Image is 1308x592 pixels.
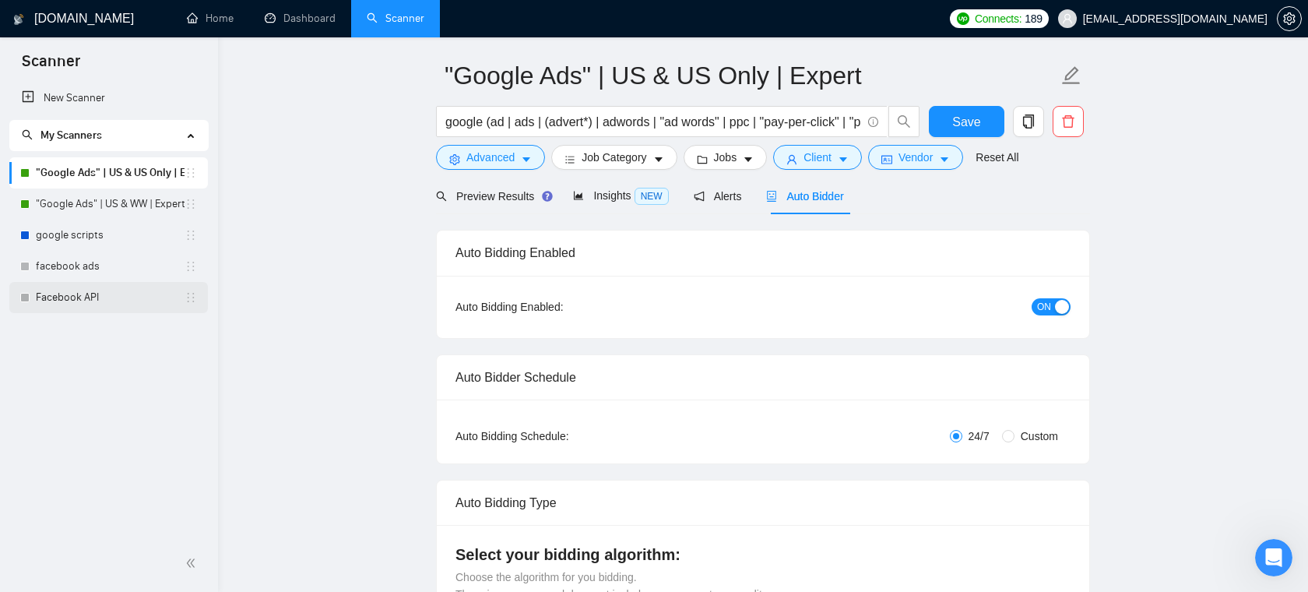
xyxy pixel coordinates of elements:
[743,153,754,165] span: caret-down
[694,190,742,203] span: Alerts
[635,188,669,205] span: NEW
[9,220,208,251] li: google scripts
[653,153,664,165] span: caret-down
[551,145,677,170] button: barsJob Categorycaret-down
[929,106,1004,137] button: Save
[445,56,1058,95] input: Scanner name...
[540,189,554,203] div: Tooltip anchor
[1013,106,1044,137] button: copy
[436,145,545,170] button: settingAdvancedcaret-down
[564,153,575,165] span: bars
[9,189,208,220] li: "Google Ads" | US & WW | Expert
[185,555,201,571] span: double-left
[13,7,24,32] img: logo
[10,6,40,36] button: go back
[436,191,447,202] span: search
[684,145,768,170] button: folderJobscaret-down
[1277,12,1302,25] a: setting
[22,83,195,114] a: New Scanner
[455,481,1071,525] div: Auto Bidding Type
[288,431,329,462] span: smiley reaction
[766,190,843,203] span: Auto Bidder
[868,145,963,170] button: idcardVendorcaret-down
[36,189,185,220] a: "Google Ads" | US & WW | Expert
[185,167,197,179] span: holder
[36,157,185,189] a: "Google Ads" | US & US Only | Expert
[367,12,424,25] a: searchScanner
[881,153,892,165] span: idcard
[1053,115,1083,129] span: delete
[868,117,878,127] span: info-circle
[898,149,933,166] span: Vendor
[206,481,330,494] a: Open in help center
[952,112,980,132] span: Save
[9,83,208,114] li: New Scanner
[9,282,208,313] li: Facebook API
[773,145,862,170] button: userClientcaret-down
[1025,10,1042,27] span: 189
[207,431,248,462] span: disappointed reaction
[1062,13,1073,24] span: user
[40,129,102,142] span: My Scanners
[1053,106,1084,137] button: delete
[957,12,969,25] img: upwork-logo.png
[22,129,33,140] span: search
[187,12,234,25] a: homeHome
[455,355,1071,400] div: Auto Bidder Schedule
[573,189,668,202] span: Insights
[36,282,185,313] a: Facebook API
[265,12,336,25] a: dashboardDashboard
[1061,65,1081,86] span: edit
[694,191,705,202] span: notification
[976,149,1018,166] a: Reset All
[256,431,279,462] span: 😐
[1278,12,1301,25] span: setting
[185,260,197,273] span: holder
[185,198,197,210] span: holder
[714,149,737,166] span: Jobs
[455,231,1071,275] div: Auto Bidding Enabled
[786,153,797,165] span: user
[455,298,660,315] div: Auto Bidding Enabled:
[803,149,832,166] span: Client
[1037,298,1051,315] span: ON
[9,50,93,83] span: Scanner
[455,428,660,445] div: Auto Bidding Schedule:
[521,153,532,165] span: caret-down
[1014,115,1043,129] span: copy
[582,149,646,166] span: Job Category
[449,153,460,165] span: setting
[216,431,238,462] span: 😞
[975,10,1021,27] span: Connects:
[36,220,185,251] a: google scripts
[573,190,584,201] span: area-chart
[697,153,708,165] span: folder
[889,115,919,129] span: search
[1014,428,1064,445] span: Custom
[1277,6,1302,31] button: setting
[498,6,526,34] div: Close
[185,229,197,241] span: holder
[455,544,1071,566] h4: Select your bidding algorithm:
[838,153,849,165] span: caret-down
[466,149,515,166] span: Advanced
[962,428,996,445] span: 24/7
[436,190,548,203] span: Preview Results
[468,6,498,36] button: Collapse window
[248,431,288,462] span: neutral face reaction
[185,291,197,304] span: holder
[22,129,102,142] span: My Scanners
[888,106,919,137] button: search
[1255,539,1292,576] iframe: Intercom live chat
[9,157,208,189] li: "Google Ads" | US & US Only | Expert
[19,415,517,432] div: Did this answer your question?
[766,191,777,202] span: robot
[445,112,861,132] input: Search Freelance Jobs...
[9,251,208,282] li: facebook ads
[939,153,950,165] span: caret-down
[36,251,185,282] a: facebook ads
[297,431,319,462] span: 😃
